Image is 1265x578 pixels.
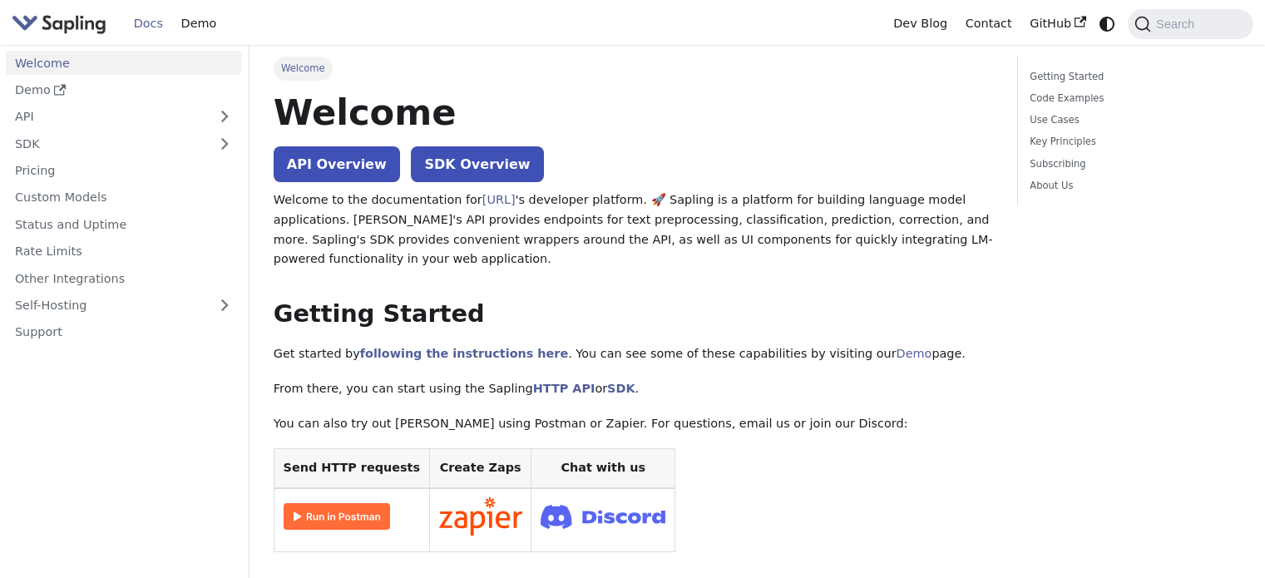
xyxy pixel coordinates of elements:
a: Status and Uptime [6,212,241,236]
a: Welcome [6,51,241,75]
a: Code Examples [1030,91,1235,106]
a: About Us [1030,178,1235,194]
a: Key Principles [1030,134,1235,150]
a: Contact [956,11,1021,37]
a: Dev Blog [884,11,956,37]
p: Welcome to the documentation for 's developer platform. 🚀 Sapling is a platform for building lang... [274,190,993,269]
a: SDK Overview [411,146,543,182]
button: Expand sidebar category 'API' [208,105,241,129]
a: Demo [6,78,241,102]
p: From there, you can start using the Sapling or . [274,379,993,399]
a: Docs [125,11,172,37]
a: Rate Limits [6,240,241,264]
p: Get started by . You can see some of these capabilities by visiting our page. [274,344,993,364]
h2: Getting Started [274,299,993,329]
a: Self-Hosting [6,294,241,318]
a: [URL] [482,193,516,206]
button: Expand sidebar category 'SDK' [208,131,241,156]
a: API [6,105,208,129]
button: Switch between dark and light mode (currently system mode) [1095,12,1119,36]
p: You can also try out [PERSON_NAME] using Postman or Zapier. For questions, email us or join our D... [274,414,993,434]
span: Search [1151,17,1204,31]
img: Connect in Zapier [439,497,522,536]
a: Support [6,320,241,344]
nav: Breadcrumbs [274,57,993,80]
a: Sapling.aiSapling.ai [12,12,112,36]
a: Other Integrations [6,266,241,290]
button: Search (Command+K) [1128,9,1253,39]
img: Run in Postman [284,503,390,530]
img: Join Discord [541,500,665,534]
a: Subscribing [1030,156,1235,172]
h1: Welcome [274,90,993,135]
a: Demo [172,11,225,37]
a: Custom Models [6,185,241,210]
a: Use Cases [1030,112,1235,128]
th: Create Zaps [429,449,531,488]
a: following the instructions here [360,347,568,360]
a: SDK [6,131,208,156]
th: Send HTTP requests [274,449,429,488]
span: Welcome [274,57,333,80]
th: Chat with us [531,449,675,488]
a: SDK [607,382,635,395]
a: Getting Started [1030,69,1235,85]
a: API Overview [274,146,400,182]
img: Sapling.ai [12,12,106,36]
a: HTTP API [533,382,595,395]
a: Pricing [6,159,241,183]
a: GitHub [1020,11,1095,37]
a: Demo [897,347,932,360]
